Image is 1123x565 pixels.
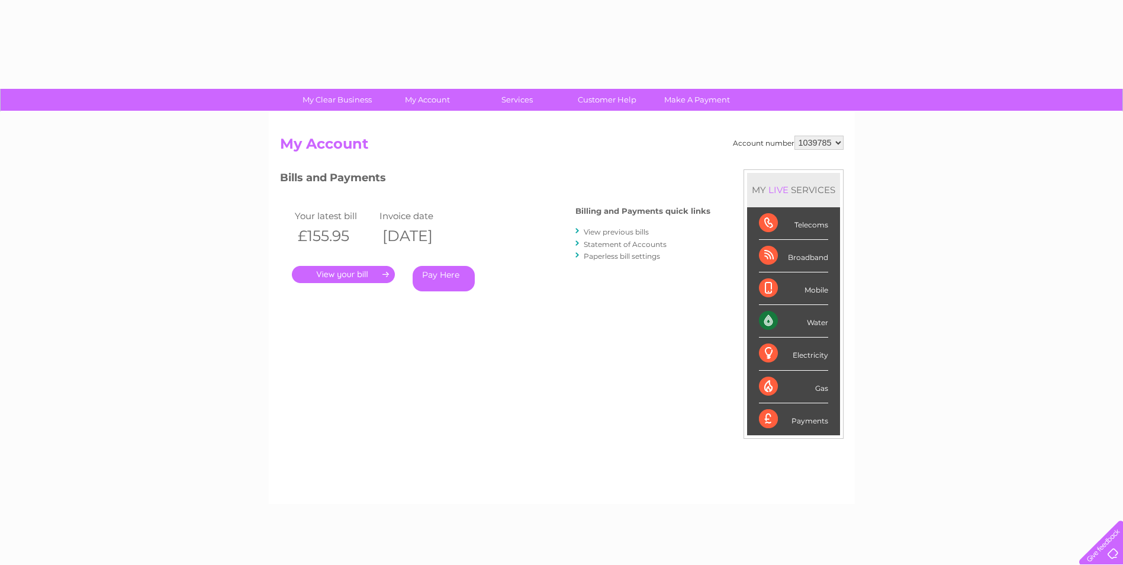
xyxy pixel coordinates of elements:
[759,305,828,338] div: Water
[648,89,746,111] a: Make A Payment
[747,173,840,207] div: MY SERVICES
[759,338,828,370] div: Electricity
[759,272,828,305] div: Mobile
[766,184,791,195] div: LIVE
[377,224,462,248] th: [DATE]
[759,207,828,240] div: Telecoms
[288,89,386,111] a: My Clear Business
[413,266,475,291] a: Pay Here
[292,224,377,248] th: £155.95
[584,252,660,261] a: Paperless bill settings
[575,207,710,216] h4: Billing and Payments quick links
[378,89,476,111] a: My Account
[280,136,844,158] h2: My Account
[280,169,710,190] h3: Bills and Payments
[558,89,656,111] a: Customer Help
[759,371,828,403] div: Gas
[292,266,395,283] a: .
[733,136,844,150] div: Account number
[468,89,566,111] a: Services
[759,240,828,272] div: Broadband
[759,403,828,435] div: Payments
[292,208,377,224] td: Your latest bill
[377,208,462,224] td: Invoice date
[584,240,667,249] a: Statement of Accounts
[584,227,649,236] a: View previous bills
